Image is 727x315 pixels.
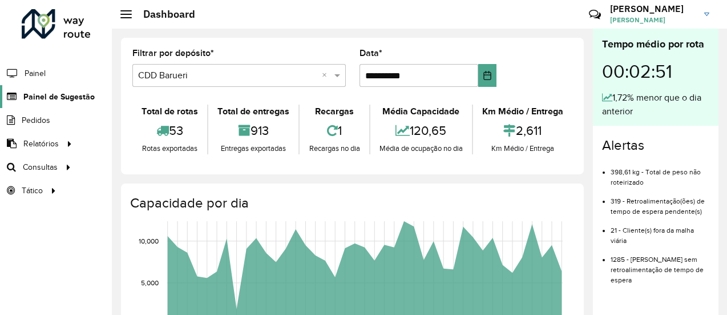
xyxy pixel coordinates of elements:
span: Consultas [23,161,58,173]
div: 53 [135,118,204,143]
li: 398,61 kg - Total de peso não roteirizado [611,158,709,188]
h2: Dashboard [132,8,195,21]
li: 21 - Cliente(s) fora da malha viária [611,217,709,246]
span: Pedidos [22,114,50,126]
label: Data [360,46,382,60]
span: Clear all [322,69,332,82]
span: Painel [25,67,46,79]
div: Total de rotas [135,105,204,118]
div: 913 [211,118,296,143]
h4: Capacidade por dia [130,195,572,212]
div: 1,72% menor que o dia anterior [602,91,709,118]
text: 5,000 [141,279,159,286]
label: Filtrar por depósito [132,46,214,60]
text: 10,000 [139,237,159,245]
div: Recargas [302,105,366,118]
a: Contato Rápido [583,2,607,27]
h4: Alertas [602,137,709,154]
div: Km Médio / Entrega [476,105,570,118]
div: 2,611 [476,118,570,143]
span: Tático [22,185,43,197]
div: Média Capacidade [373,105,469,118]
li: 1285 - [PERSON_NAME] sem retroalimentação de tempo de espera [611,246,709,285]
div: 00:02:51 [602,52,709,91]
div: Recargas no dia [302,143,366,154]
span: Relatórios [23,138,59,150]
div: Rotas exportadas [135,143,204,154]
div: 120,65 [373,118,469,143]
h3: [PERSON_NAME] [610,3,696,14]
div: Média de ocupação no dia [373,143,469,154]
button: Choose Date [478,64,496,87]
span: [PERSON_NAME] [610,15,696,25]
div: Km Médio / Entrega [476,143,570,154]
div: Entregas exportadas [211,143,296,154]
div: 1 [302,118,366,143]
div: Tempo médio por rota [602,37,709,52]
span: Painel de Sugestão [23,91,95,103]
li: 319 - Retroalimentação(ões) de tempo de espera pendente(s) [611,188,709,217]
div: Total de entregas [211,105,296,118]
